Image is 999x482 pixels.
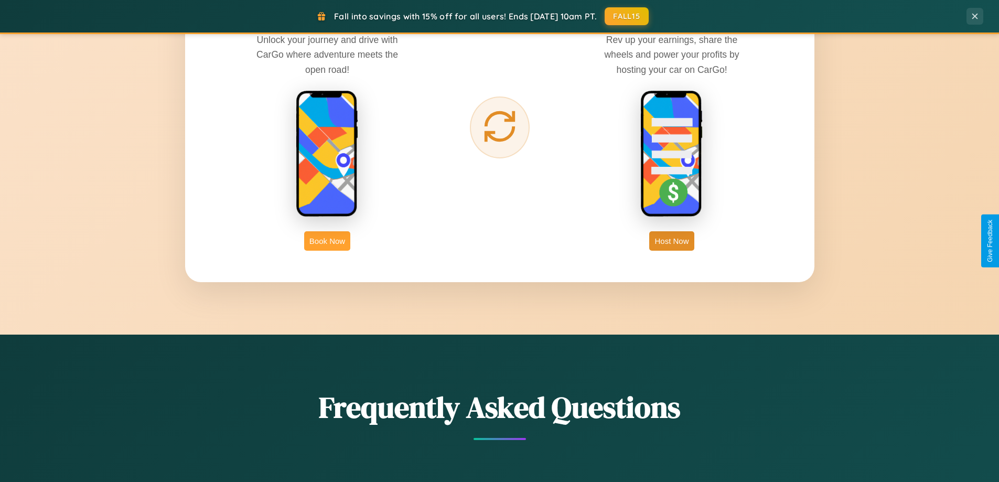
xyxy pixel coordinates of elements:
p: Rev up your earnings, share the wheels and power your profits by hosting your car on CarGo! [593,33,750,77]
span: Fall into savings with 15% off for all users! Ends [DATE] 10am PT. [334,11,597,22]
img: host phone [640,90,703,218]
button: FALL15 [605,7,649,25]
p: Unlock your journey and drive with CarGo where adventure meets the open road! [249,33,406,77]
button: Host Now [649,231,694,251]
div: Give Feedback [986,220,994,262]
h2: Frequently Asked Questions [185,387,814,427]
img: rent phone [296,90,359,218]
button: Book Now [304,231,350,251]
